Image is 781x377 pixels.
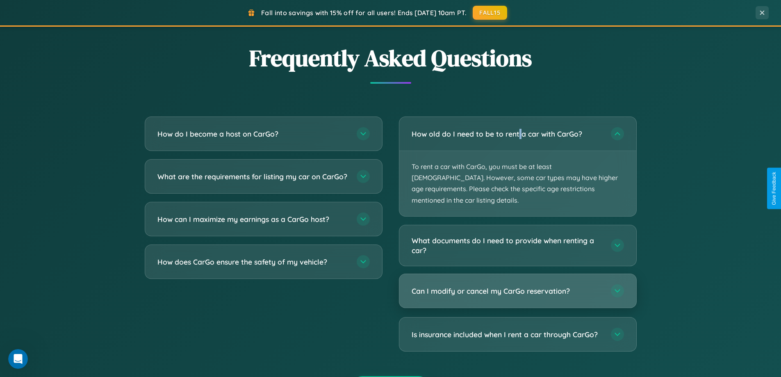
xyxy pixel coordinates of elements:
div: Give Feedback [771,172,777,205]
h3: How does CarGo ensure the safety of my vehicle? [157,257,348,267]
h3: What are the requirements for listing my car on CarGo? [157,171,348,182]
h3: How old do I need to be to rent a car with CarGo? [412,129,603,139]
h3: How do I become a host on CarGo? [157,129,348,139]
span: Fall into savings with 15% off for all users! Ends [DATE] 10am PT. [261,9,467,17]
button: FALL15 [473,6,507,20]
iframe: Intercom live chat [8,349,28,369]
h3: Is insurance included when I rent a car through CarGo? [412,329,603,340]
p: To rent a car with CarGo, you must be at least [DEMOGRAPHIC_DATA]. However, some car types may ha... [399,151,636,216]
h3: Can I modify or cancel my CarGo reservation? [412,286,603,296]
h3: What documents do I need to provide when renting a car? [412,235,603,256]
h3: How can I maximize my earnings as a CarGo host? [157,214,348,224]
h2: Frequently Asked Questions [145,42,637,74]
